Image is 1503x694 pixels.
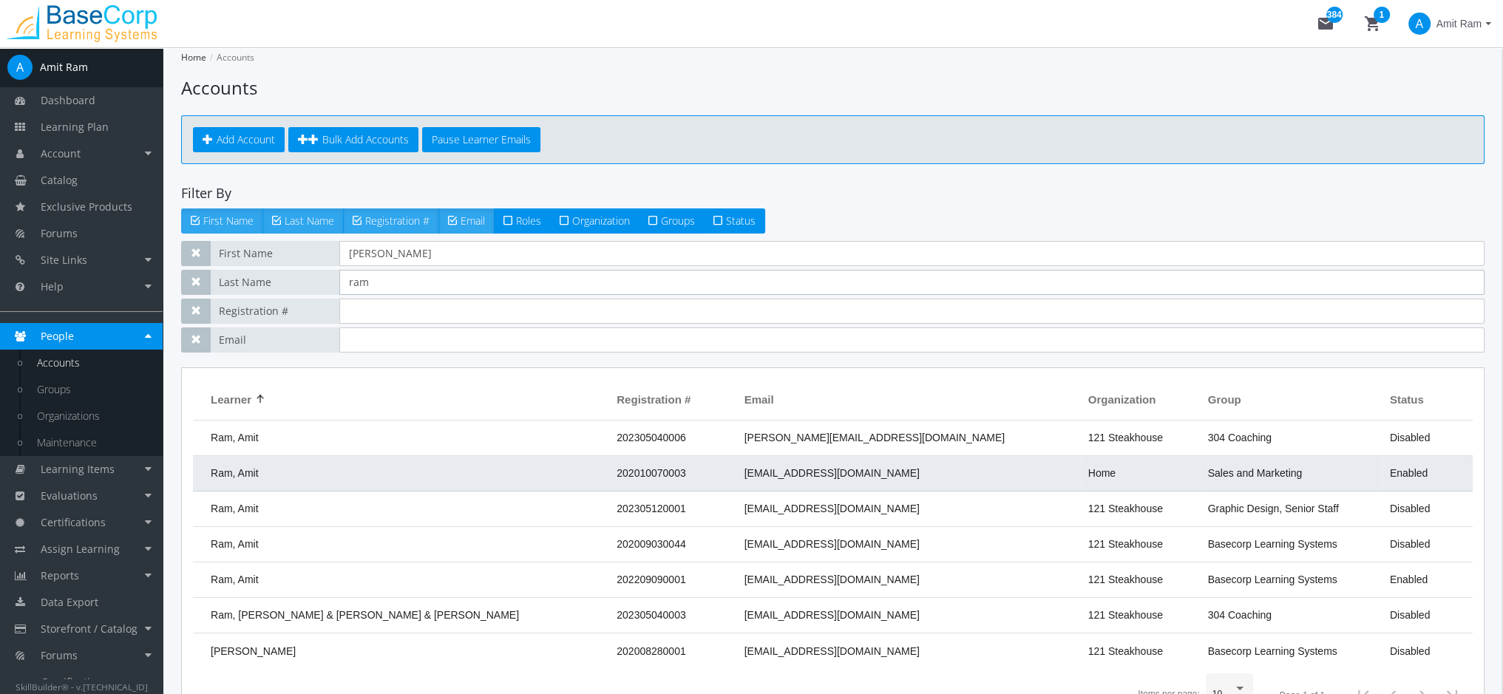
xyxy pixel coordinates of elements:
span: First Name [203,214,254,228]
div: Amit Ram [40,60,88,75]
span: 304 Coaching [1208,432,1272,443]
span: Exclusive Products [41,200,132,214]
span: Bulk Add Accounts [322,132,409,146]
span: Groups [661,214,695,228]
span: amitr23@hotmail.com [744,467,920,479]
a: Groups [22,376,163,403]
span: Assign Learning [41,542,120,556]
span: Pause Learner Emails [432,132,531,146]
span: Certifications [41,515,106,529]
span: Ram, Amit [211,432,259,443]
span: 202209090001 [617,574,685,585]
span: Enabled [1390,574,1428,585]
span: Last Name [210,270,339,295]
span: Storefront / Catalog [41,622,138,636]
span: Status [1390,392,1424,407]
div: Learner [211,392,265,407]
span: 121 Steakhouse [1088,503,1163,514]
li: Accounts [206,47,254,68]
span: Basecorp Learning Systems [1208,645,1337,657]
span: Ram, Amit [211,538,259,550]
span: 202008280001 [617,645,685,657]
span: Help [41,279,64,293]
span: Group [1208,392,1241,407]
span: Ram, Amit [211,503,259,514]
span: billranford30@gmail.com [744,609,920,621]
div: Registration # [617,392,704,407]
span: First Name [210,241,339,266]
span: Ram, Amit [211,574,259,585]
span: amitr23@hotmail.com [744,538,920,550]
a: Bulk Add Accounts [288,127,418,152]
h4: Filter By [181,186,1485,201]
span: 202010070003 [617,467,685,479]
span: Basecorp Learning Systems [1208,574,1337,585]
span: 121 Steakhouse [1088,574,1163,585]
span: harryram@durabuiltwindows.com [744,432,1005,443]
span: Email [461,214,485,228]
div: Status [1390,392,1437,407]
span: aramchan@hotmail.com [744,503,920,514]
span: Dashboard [41,93,95,107]
a: Accounts [22,350,163,376]
span: 304 Coaching [1208,609,1272,621]
span: Ram, Amit & Shashi & Harry [211,609,519,621]
span: Gamification [41,675,103,689]
div: Organization [1088,392,1170,407]
span: Organization [572,214,630,228]
mat-icon: mail [1317,15,1334,33]
span: Home [1088,467,1116,479]
span: 121 Steakhouse [1088,432,1163,443]
h1: Accounts [181,75,1485,101]
span: aramchandani@basecorp.com [744,645,920,657]
span: Reports [41,568,79,582]
span: Email [744,392,774,407]
span: Registration # [210,299,339,324]
span: Registration # [617,392,691,407]
span: Forums [41,648,78,662]
a: Maintenance [22,429,163,456]
small: SkillBuilder® - v.[TECHNICAL_ID] [16,681,148,693]
span: People [41,329,74,343]
span: 202009030044 [617,538,685,550]
span: Status [726,214,756,228]
a: Organizations [22,403,163,429]
span: Basecorp Learning Systems [1208,538,1337,550]
span: Learning Plan [41,120,109,134]
span: A [1408,13,1431,35]
span: 121 Steakhouse [1088,538,1163,550]
span: Account [41,146,81,160]
span: Learner [211,392,251,407]
span: Organization [1088,392,1156,407]
mat-icon: shopping_cart [1364,15,1382,33]
span: 202305040006 [617,432,685,443]
span: Email [210,327,339,353]
a: Home [181,51,206,64]
span: A [7,55,33,80]
span: Ramchandani, Amit [211,645,296,657]
div: Email [744,392,787,407]
span: Catalog [41,173,78,187]
span: Disabled [1390,645,1430,657]
span: 202305040003 [617,609,685,621]
span: Last Name [285,214,334,228]
span: Data Export [41,595,98,609]
span: Enabled [1390,467,1428,479]
span: Evaluations [41,489,98,503]
span: Registration # [365,214,430,228]
span: 121 Steakhouse [1088,609,1163,621]
span: Ram, Amit [211,467,259,479]
span: Add Account [217,132,275,146]
span: 202305120001 [617,503,685,514]
span: 121 Steakhouse [1088,645,1163,657]
span: Forums [41,226,78,240]
span: Disabled [1390,609,1430,621]
span: Site Links [41,253,87,267]
span: Sales and Marketing [1208,467,1303,479]
span: Disabled [1390,538,1430,550]
span: Disabled [1390,503,1430,514]
span: Graphic Design, Senior Staff [1208,503,1339,514]
span: Learning Items [41,462,115,476]
span: Disabled [1390,432,1430,443]
span: harryramchandani@hotmail.com [744,574,920,585]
